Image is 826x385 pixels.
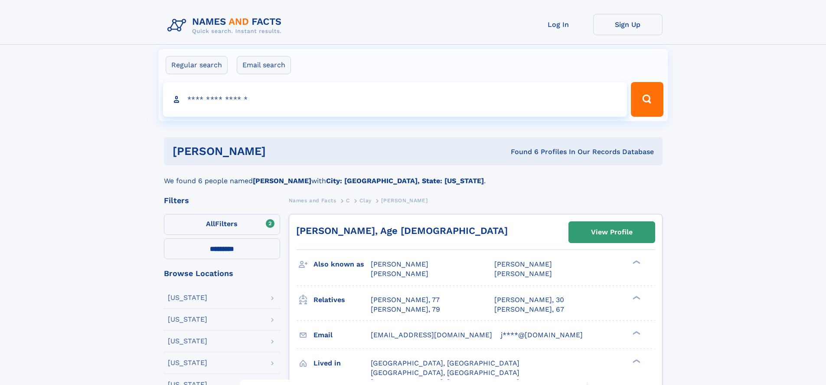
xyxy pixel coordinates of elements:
[371,260,428,268] span: [PERSON_NAME]
[164,14,289,37] img: Logo Names and Facts
[166,56,228,74] label: Regular search
[630,358,641,364] div: ❯
[371,295,440,305] a: [PERSON_NAME], 77
[164,214,280,235] label: Filters
[371,270,428,278] span: [PERSON_NAME]
[313,356,371,371] h3: Lived in
[630,260,641,265] div: ❯
[313,293,371,307] h3: Relatives
[326,177,484,185] b: City: [GEOGRAPHIC_DATA], State: [US_STATE]
[237,56,291,74] label: Email search
[630,295,641,300] div: ❯
[346,197,350,204] span: C
[494,260,552,268] span: [PERSON_NAME]
[253,177,311,185] b: [PERSON_NAME]
[371,359,519,367] span: [GEOGRAPHIC_DATA], [GEOGRAPHIC_DATA]
[494,270,552,278] span: [PERSON_NAME]
[388,147,654,157] div: Found 6 Profiles In Our Records Database
[359,197,371,204] span: Clay
[346,195,350,206] a: C
[494,295,564,305] a: [PERSON_NAME], 30
[371,305,440,314] a: [PERSON_NAME], 79
[631,82,663,117] button: Search Button
[296,225,508,236] a: [PERSON_NAME], Age [DEMOGRAPHIC_DATA]
[494,305,564,314] a: [PERSON_NAME], 67
[371,331,492,339] span: [EMAIL_ADDRESS][DOMAIN_NAME]
[524,14,593,35] a: Log In
[591,222,633,242] div: View Profile
[593,14,663,35] a: Sign Up
[313,328,371,342] h3: Email
[569,222,655,243] a: View Profile
[164,165,663,186] div: We found 6 people named with .
[289,195,336,206] a: Names and Facts
[630,330,641,336] div: ❯
[206,220,215,228] span: All
[313,257,371,272] h3: Also known as
[173,146,389,157] h1: [PERSON_NAME]
[168,359,207,366] div: [US_STATE]
[168,316,207,323] div: [US_STATE]
[164,197,280,204] div: Filters
[359,195,371,206] a: Clay
[164,270,280,277] div: Browse Locations
[168,338,207,345] div: [US_STATE]
[168,294,207,301] div: [US_STATE]
[163,82,627,117] input: search input
[381,197,428,204] span: [PERSON_NAME]
[371,369,519,377] span: [GEOGRAPHIC_DATA], [GEOGRAPHIC_DATA]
